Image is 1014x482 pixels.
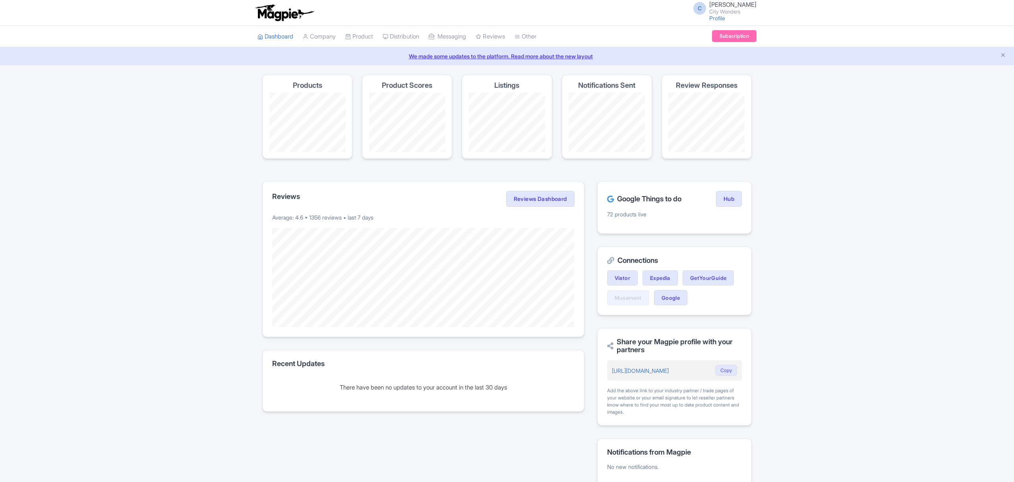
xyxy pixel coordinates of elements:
a: [URL][DOMAIN_NAME] [612,367,669,374]
div: Add the above link to your industry partner / trade pages of your website or your email signature... [607,387,742,416]
h4: Review Responses [676,81,737,89]
a: C [PERSON_NAME] City Wonders [689,2,757,14]
a: Profile [709,15,725,21]
button: Close announcement [1000,51,1006,60]
img: logo-ab69f6fb50320c5b225c76a69d11143b.png [253,4,315,21]
a: Reviews [476,26,505,48]
h2: Connections [607,256,742,264]
p: No new notifications. [607,463,742,471]
a: Google [654,290,687,305]
h2: Notifications from Magpie [607,448,742,456]
h4: Products [293,81,322,89]
small: City Wonders [709,9,757,14]
p: 72 products live [607,210,742,218]
h4: Listings [494,81,519,89]
a: Dashboard [257,26,293,48]
a: Expedia [642,270,678,285]
h4: Product Scores [382,81,432,89]
div: There have been no updates to your account in the last 30 days [272,383,575,392]
a: We made some updates to the platform. Read more about the new layout [5,52,1009,60]
a: Distribution [383,26,419,48]
h2: Share your Magpie profile with your partners [607,338,742,354]
a: GetYourGuide [683,270,734,285]
p: Average: 4.6 • 1356 reviews • last 7 days [272,213,575,222]
a: Subscription [712,30,757,42]
a: Product [345,26,373,48]
a: Company [303,26,336,48]
h4: Notifications Sent [578,81,635,89]
a: Musement [607,290,649,305]
h2: Google Things to do [607,195,681,203]
a: Messaging [429,26,466,48]
a: Viator [607,270,638,285]
h2: Reviews [272,193,300,201]
span: [PERSON_NAME] [709,1,757,8]
a: Reviews Dashboard [506,191,575,207]
a: Other [515,26,536,48]
span: C [693,2,706,15]
button: Copy [715,365,737,376]
h2: Recent Updates [272,360,575,368]
a: Hub [716,191,742,207]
